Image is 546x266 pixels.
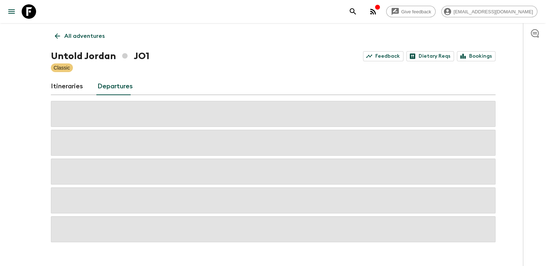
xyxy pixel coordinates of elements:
button: search adventures [346,4,360,19]
p: Classic [54,64,70,71]
h1: Untold Jordan JO1 [51,49,149,63]
a: Departures [97,78,133,95]
a: Give feedback [386,6,436,17]
p: All adventures [64,32,105,40]
a: Itineraries [51,78,83,95]
span: Give feedback [397,9,435,14]
button: menu [4,4,19,19]
span: [EMAIL_ADDRESS][DOMAIN_NAME] [450,9,537,14]
a: Dietary Reqs [406,51,454,61]
a: Bookings [457,51,495,61]
div: [EMAIL_ADDRESS][DOMAIN_NAME] [441,6,537,17]
a: All adventures [51,29,109,43]
a: Feedback [363,51,403,61]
